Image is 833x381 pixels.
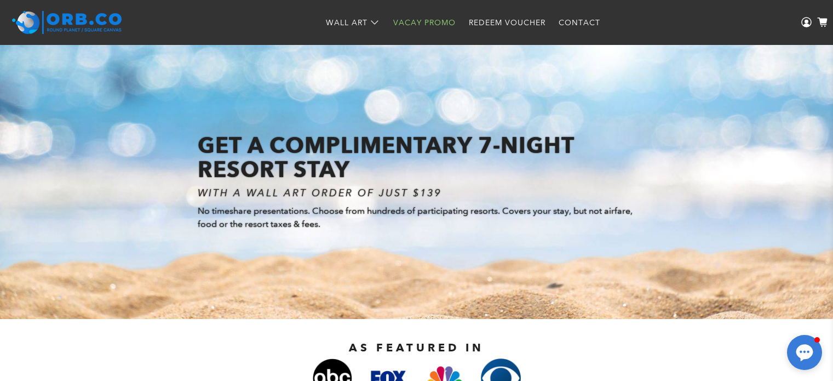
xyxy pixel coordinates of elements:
[462,8,552,37] a: Redeem Voucher
[198,206,633,229] span: No timeshare presentations. Choose from hundreds of participating resorts. Covers your stay, but ...
[387,8,462,37] a: Vacay Promo
[159,341,674,354] h2: AS FEATURED IN
[319,8,387,37] a: Wall Art
[198,133,636,181] h1: GET A COMPLIMENTARY 7-NIGHT RESORT STAY
[787,335,822,370] button: Open chat window
[552,8,607,37] a: Contact
[198,187,441,199] i: WITH A WALL ART ORDER OF JUST $139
